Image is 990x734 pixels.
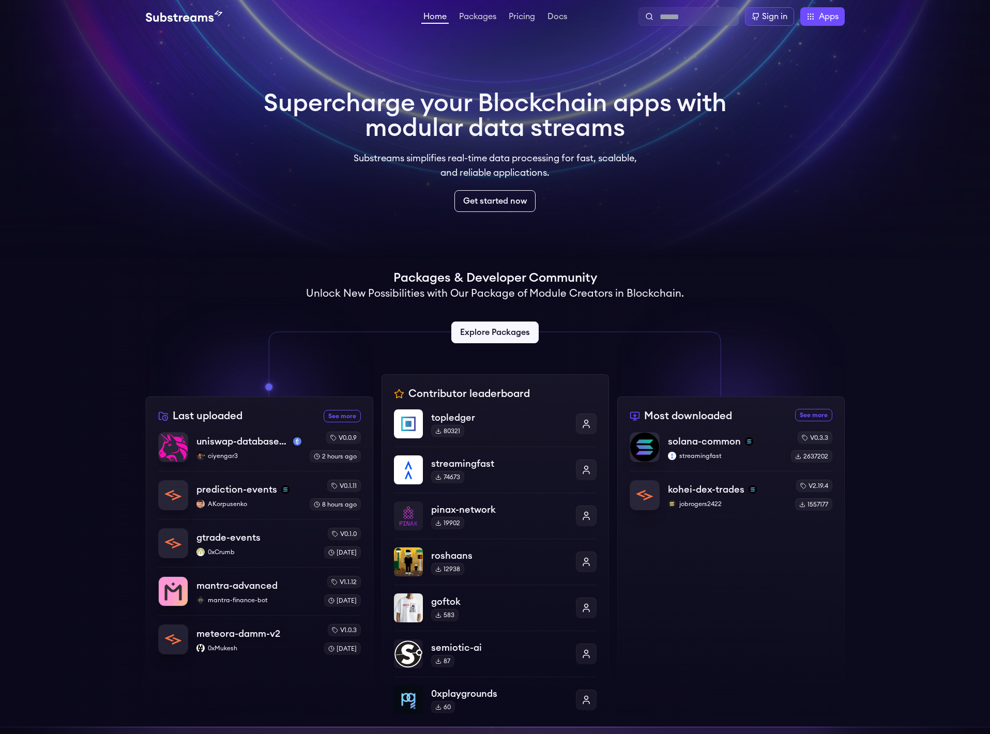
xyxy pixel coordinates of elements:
div: [DATE] [324,546,361,559]
div: [DATE] [324,594,361,607]
img: solana [281,485,290,494]
p: roshaans [431,548,568,563]
div: v2.19.4 [796,480,832,492]
p: mantra-advanced [196,578,278,593]
div: v0.1.11 [327,480,361,492]
div: v0.1.0 [328,528,361,540]
div: 60 [431,701,455,713]
div: 583 [431,609,459,621]
img: solana [749,485,757,494]
img: roshaans [394,547,423,576]
img: solana [745,437,753,446]
p: mantra-finance-bot [196,596,316,604]
a: Home [421,12,449,24]
p: jobrogers2422 [668,500,787,508]
p: streamingfast [431,456,568,471]
a: solana-commonsolana-commonsolanastreamingfaststreamingfastv0.3.32637202 [630,432,832,471]
div: 1557177 [795,498,832,511]
div: 74673 [431,471,464,483]
p: 0xMukesh [196,644,316,652]
a: goftokgoftok583 [394,585,597,631]
span: Apps [819,10,839,23]
a: See more most downloaded packages [795,409,832,421]
div: 80321 [431,425,464,437]
p: meteora-damm-v2 [196,626,280,641]
a: streamingfaststreamingfast74673 [394,447,597,493]
a: gtrade-eventsgtrade-events0xCrumb0xCrumbv0.1.0[DATE] [158,519,361,567]
p: ciyengar3 [196,452,301,460]
a: uniswap-database-changes-mainnetuniswap-database-changes-mainnetmainnetciyengar3ciyengar3v0.0.92 ... [158,432,361,471]
p: semiotic-ai [431,640,568,655]
a: Get started now [454,190,536,212]
a: semiotic-aisemiotic-ai87 [394,631,597,677]
img: ciyengar3 [196,452,205,460]
img: uniswap-database-changes-mainnet [159,433,188,462]
a: Explore Packages [451,322,539,343]
img: goftok [394,593,423,622]
div: Sign in [762,10,787,23]
div: 12938 [431,563,464,575]
img: streamingfast [394,455,423,484]
img: pinax-network [394,501,423,530]
a: Packages [457,12,498,23]
div: v0.3.3 [798,432,832,444]
img: 0xMukesh [196,644,205,652]
p: uniswap-database-changes-mainnet [196,434,289,449]
div: 87 [431,655,454,667]
div: 2637202 [791,450,832,463]
img: 0xplaygrounds [394,685,423,714]
a: Pricing [507,12,537,23]
div: v1.1.12 [327,576,361,588]
h2: Unlock New Possibilities with Our Package of Module Creators in Blockchain. [306,286,684,301]
p: 0xCrumb [196,548,316,556]
p: prediction-events [196,482,277,497]
a: kohei-dex-tradeskohei-dex-tradessolanajobrogers2422jobrogers2422v2.19.41557177 [630,471,832,511]
p: solana-common [668,434,741,449]
p: 0xplaygrounds [431,686,568,701]
img: meteora-damm-v2 [159,625,188,654]
h1: Supercharge your Blockchain apps with modular data streams [264,91,727,141]
img: gtrade-events [159,529,188,558]
a: 0xplaygrounds0xplaygrounds60 [394,677,597,714]
a: roshaansroshaans12938 [394,539,597,585]
p: topledger [431,410,568,425]
div: v1.0.3 [328,624,361,636]
a: Docs [545,12,569,23]
img: mantra-finance-bot [196,596,205,604]
p: pinax-network [431,502,568,517]
img: prediction-events [159,481,188,510]
img: streamingfast [668,452,676,460]
div: 19902 [431,517,464,529]
div: 2 hours ago [310,450,361,463]
div: v0.0.9 [326,432,361,444]
p: gtrade-events [196,530,261,545]
a: prediction-eventsprediction-eventssolanaAKorpusenkoAKorpusenkov0.1.118 hours ago [158,471,361,519]
a: See more recently uploaded packages [324,410,361,422]
a: meteora-damm-v2meteora-damm-v20xMukesh0xMukeshv1.0.3[DATE] [158,615,361,655]
p: goftok [431,594,568,609]
p: streamingfast [668,452,783,460]
div: [DATE] [324,643,361,655]
img: jobrogers2422 [668,500,676,508]
p: kohei-dex-trades [668,482,744,497]
a: Sign in [745,7,794,26]
img: AKorpusenko [196,500,205,508]
img: Substream's logo [146,10,222,23]
a: mantra-advancedmantra-advancedmantra-finance-botmantra-finance-botv1.1.12[DATE] [158,567,361,615]
a: topledgertopledger80321 [394,409,597,447]
a: pinax-networkpinax-network19902 [394,493,597,539]
img: kohei-dex-trades [630,481,659,510]
div: 8 hours ago [310,498,361,511]
img: solana-common [630,433,659,462]
p: AKorpusenko [196,500,301,508]
img: mantra-advanced [159,577,188,606]
img: topledger [394,409,423,438]
img: 0xCrumb [196,548,205,556]
img: semiotic-ai [394,639,423,668]
p: Substreams simplifies real-time data processing for fast, scalable, and reliable applications. [346,151,644,180]
img: mainnet [293,437,301,446]
h1: Packages & Developer Community [393,270,597,286]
